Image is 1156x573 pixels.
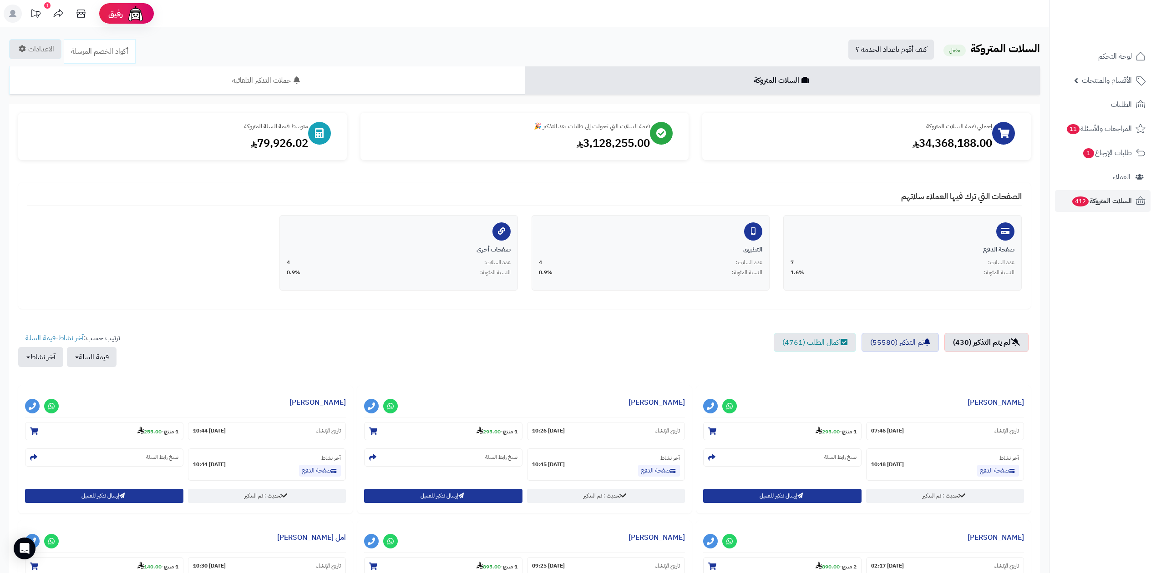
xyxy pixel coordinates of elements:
a: تحديث : تم التذكير [188,489,346,503]
section: نسخ رابط السلة [25,448,183,467]
span: 0.9% [539,269,553,276]
strong: 1 منتج [164,427,178,436]
small: آخر نشاط [321,454,341,462]
span: طلبات الإرجاع [1082,146,1132,159]
strong: 1 منتج [503,563,517,571]
span: 412 [1072,196,1089,207]
span: النسبة المئوية: [732,269,762,276]
span: المراجعات والأسئلة [1066,122,1132,135]
a: العملاء [1055,166,1151,188]
small: تاريخ الإنشاء [655,562,680,570]
a: [PERSON_NAME] [968,397,1024,408]
span: الطلبات [1111,98,1132,111]
section: 1 منتج-255.00 [25,422,183,440]
button: إرسال تذكير للعميل [364,489,522,503]
small: آخر نشاط [999,454,1019,462]
strong: [DATE] 10:45 [532,461,565,468]
a: آخر نشاط [58,332,84,343]
small: - [137,562,178,571]
div: 79,926.02 [27,136,308,151]
strong: 140.00 [137,563,162,571]
span: 1.6% [791,269,804,276]
a: الاعدادات [9,39,61,59]
a: السلات المتروكة [525,66,1040,95]
section: 1 منتج-295.00 [703,422,861,440]
section: 1 منتج-295.00 [364,422,522,440]
small: نسخ رابط السلة [485,453,517,461]
img: logo-2.png [1094,7,1147,26]
img: ai-face.png [127,5,145,23]
strong: 2 منتج [842,563,857,571]
span: العملاء [1113,171,1131,183]
a: صفحة الدفع [977,465,1019,477]
strong: 895.00 [477,563,501,571]
a: الطلبات [1055,94,1151,116]
strong: [DATE] 10:44 [193,427,226,435]
strong: [DATE] 07:46 [871,427,904,435]
a: حملات التذكير التلقائية [9,66,525,95]
small: تاريخ الإنشاء [316,427,341,435]
div: التطبيق [539,245,763,254]
span: رفيق [108,8,123,19]
strong: 295.00 [816,427,840,436]
span: الأقسام والمنتجات [1082,74,1132,87]
span: عدد السلات: [988,259,1014,266]
a: أكواد الخصم المرسلة [64,39,136,64]
span: السلات المتروكة [1071,195,1132,207]
small: مفعل [943,45,966,56]
small: - [477,427,517,436]
small: - [477,562,517,571]
div: 34,368,188.00 [711,136,992,151]
span: النسبة المئوية: [984,269,1014,276]
span: 7 [791,259,794,266]
small: - [816,562,857,571]
small: تاريخ الإنشاء [994,427,1019,435]
span: 4 [287,259,290,266]
small: نسخ رابط السلة [824,453,857,461]
strong: [DATE] 02:17 [871,562,904,570]
button: آخر نشاط [18,347,63,367]
button: إرسال تذكير للعميل [25,489,183,503]
button: إرسال تذكير للعميل [703,489,861,503]
span: النسبة المئوية: [480,269,511,276]
div: إجمالي قيمة السلات المتروكة [711,122,992,131]
strong: [DATE] 10:30 [193,562,226,570]
a: لوحة التحكم [1055,45,1151,67]
b: السلات المتروكة [970,40,1040,57]
div: متوسط قيمة السلة المتروكة [27,122,308,131]
small: تاريخ الإنشاء [994,562,1019,570]
a: تحديث : تم التذكير [866,489,1024,503]
div: قيمة السلات التي تحولت إلى طلبات بعد التذكير 🎉 [370,122,650,131]
a: [PERSON_NAME] [968,532,1024,543]
strong: 890.00 [816,563,840,571]
strong: 295.00 [477,427,501,436]
h4: الصفحات التي ترك فيها العملاء سلاتهم [27,192,1022,206]
a: تحديثات المنصة [24,5,47,25]
a: المراجعات والأسئلة11 [1055,118,1151,140]
section: نسخ رابط السلة [364,448,522,467]
a: طلبات الإرجاع1 [1055,142,1151,164]
a: اكمال الطلب (4761) [774,333,856,352]
button: قيمة السلة [67,347,117,367]
span: 11 [1066,124,1080,135]
strong: [DATE] 10:48 [871,461,904,468]
span: عدد السلات: [736,259,762,266]
strong: 1 منتج [842,427,857,436]
span: 1 [1083,148,1095,159]
a: [PERSON_NAME] [629,532,685,543]
a: تحديث : تم التذكير [527,489,685,503]
strong: [DATE] 10:26 [532,427,565,435]
a: صفحة الدفع [299,465,341,477]
a: السلات المتروكة412 [1055,190,1151,212]
span: 4 [539,259,542,266]
section: نسخ رابط السلة [703,448,861,467]
small: آخر نشاط [660,454,680,462]
a: امل [PERSON_NAME] [277,532,346,543]
div: 1 [44,2,51,9]
div: صفحات أخرى [287,245,511,254]
strong: [DATE] 10:44 [193,461,226,468]
div: Open Intercom Messenger [14,538,35,559]
a: [PERSON_NAME] [289,397,346,408]
strong: 1 منتج [503,427,517,436]
small: تاريخ الإنشاء [655,427,680,435]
